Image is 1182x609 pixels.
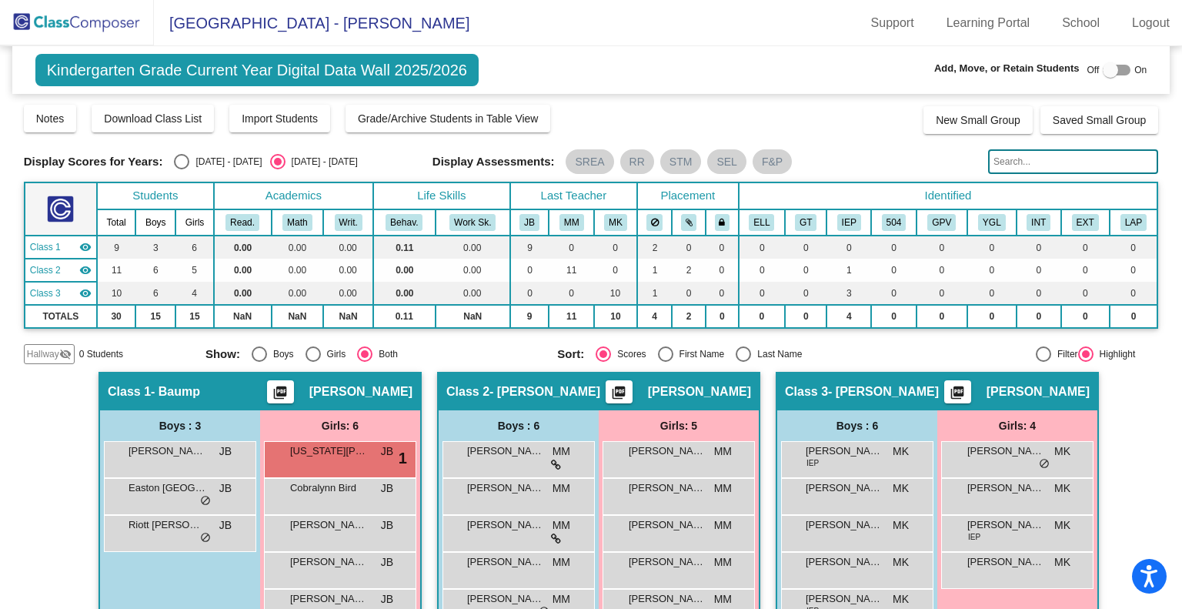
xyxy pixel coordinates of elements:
span: Class 3 [785,384,828,400]
mat-icon: picture_as_pdf [609,384,628,406]
th: Last Teacher [510,182,637,209]
span: [PERSON_NAME] [629,554,706,570]
td: 0 [1017,282,1061,305]
div: Filter [1051,347,1078,361]
span: [PERSON_NAME] [967,480,1044,496]
button: LAP [1120,214,1147,231]
td: 0.00 [323,282,373,305]
td: 0 [1061,259,1110,282]
span: MK [1054,517,1070,534]
td: 15 [135,305,175,328]
span: [PERSON_NAME] [648,384,751,400]
span: 0 Students [79,347,123,361]
button: GT [795,214,816,231]
span: New Small Group [936,114,1020,126]
th: Keep with teacher [706,209,739,236]
span: Add, Move, or Retain Students [934,61,1080,76]
td: Misty Krohn - Krohn [25,282,97,305]
span: MM [714,591,732,607]
span: Sort: [557,347,584,361]
th: Boys [135,209,175,236]
td: 0 [1110,236,1157,259]
button: Grade/Archive Students in Table View [346,105,551,132]
mat-icon: visibility [79,241,92,253]
mat-chip: STM [660,149,702,174]
div: Girls: 5 [599,410,759,441]
button: Import Students [229,105,330,132]
span: MK [1054,480,1070,497]
td: 5 [175,259,213,282]
td: 9 [97,236,135,259]
td: 0.00 [436,282,510,305]
th: LAP [1110,209,1157,236]
th: Identified [739,182,1158,209]
span: [PERSON_NAME] [129,443,205,459]
span: Class 1 [108,384,151,400]
span: MM [553,554,570,571]
th: Good Parent Volunteer [917,209,967,236]
td: 0 [871,236,917,259]
td: 3 [826,282,871,305]
th: Individualized Education Plan [826,209,871,236]
td: 0.00 [373,282,436,305]
span: Import Students [242,112,318,125]
span: Saved Small Group [1053,114,1146,126]
button: YGL [978,214,1006,231]
span: MK [893,591,909,607]
td: NaN [214,305,272,328]
th: Misty Krohn [594,209,637,236]
span: [PERSON_NAME] [467,591,544,607]
button: MM [559,214,584,231]
td: Jodi Baump - Baump [25,236,97,259]
div: Last Name [751,347,802,361]
td: 0 [785,305,826,328]
th: Keep away students [637,209,672,236]
div: Boys : 6 [439,410,599,441]
th: Michelle Miller [549,209,594,236]
button: Notes [24,105,77,132]
div: Girls: 6 [260,410,420,441]
td: 0 [739,305,786,328]
td: 0 [1017,259,1061,282]
button: Print Students Details [267,380,294,403]
td: 2 [672,259,706,282]
td: 0.00 [436,259,510,282]
td: 0 [917,259,967,282]
td: 15 [175,305,213,328]
button: Print Students Details [944,380,971,403]
td: 0 [1061,305,1110,328]
mat-icon: picture_as_pdf [948,384,967,406]
span: Class 2 [30,263,61,277]
td: 0.00 [214,236,272,259]
th: Life Skills [373,182,510,209]
span: MM [714,554,732,571]
td: 4 [826,305,871,328]
td: 0 [967,282,1017,305]
td: 0 [1110,305,1157,328]
span: MM [714,480,732,497]
span: Class 2 [446,384,489,400]
button: JB [519,214,539,231]
div: Boys : 3 [100,410,260,441]
div: Both [372,347,398,361]
td: 0.00 [323,236,373,259]
span: [GEOGRAPHIC_DATA] - [PERSON_NAME] [154,11,469,35]
a: Learning Portal [934,11,1043,35]
span: [PERSON_NAME] [967,443,1044,459]
td: 30 [97,305,135,328]
td: 0 [594,236,637,259]
span: JB [219,480,232,497]
td: 0.11 [373,305,436,328]
th: Students [97,182,214,209]
td: 0 [871,282,917,305]
td: 0 [785,236,826,259]
span: [PERSON_NAME] [806,443,883,459]
td: 0 [510,259,549,282]
span: MM [553,591,570,607]
span: MK [1054,443,1070,460]
td: 0 [785,282,826,305]
td: 0 [739,236,786,259]
td: 0 [1110,259,1157,282]
td: 0 [785,259,826,282]
mat-chip: SEL [707,149,746,174]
